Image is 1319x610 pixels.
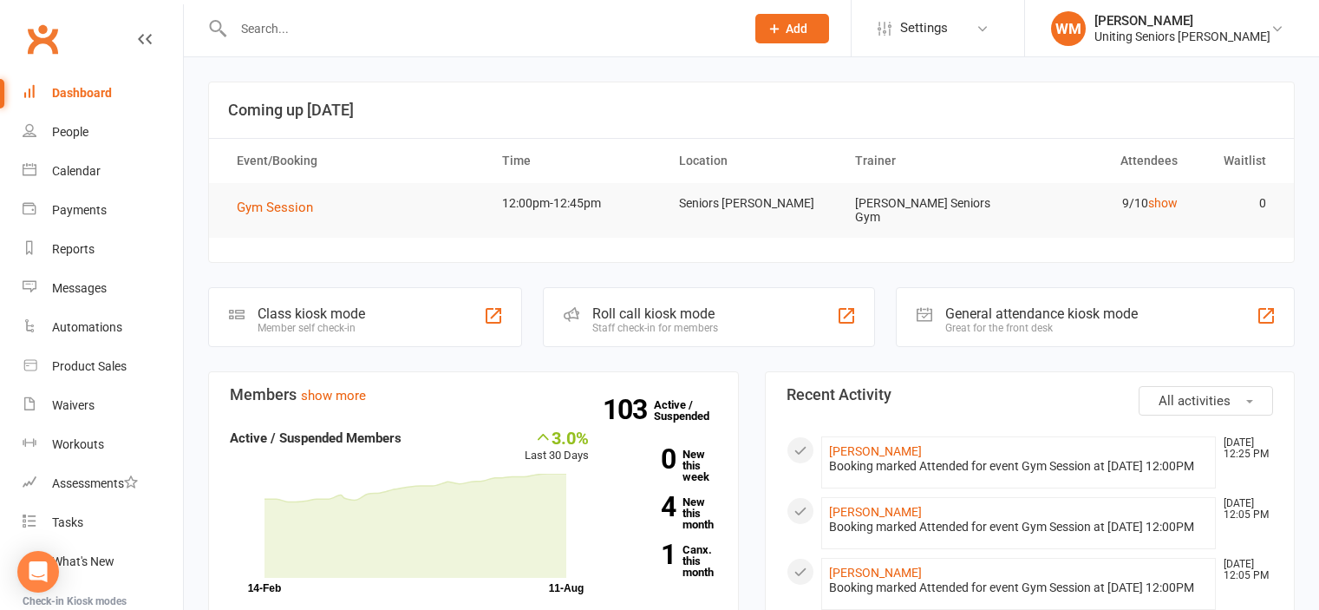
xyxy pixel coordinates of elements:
th: Location [663,139,840,183]
td: [PERSON_NAME] Seniors Gym [839,183,1016,238]
span: Settings [900,9,948,48]
div: Automations [52,320,122,334]
a: [PERSON_NAME] [829,505,922,519]
div: Product Sales [52,359,127,373]
div: Waivers [52,398,95,412]
h3: Recent Activity [787,386,1274,403]
td: Seniors [PERSON_NAME] [663,183,840,224]
div: Booking marked Attended for event Gym Session at [DATE] 12:00PM [829,520,1209,535]
a: Clubworx [21,17,64,61]
th: Waitlist [1193,139,1282,183]
a: 0New this week [615,449,717,482]
a: Messages [23,269,183,308]
td: 0 [1193,183,1282,224]
time: [DATE] 12:05 PM [1215,498,1272,521]
th: Event/Booking [221,139,486,183]
div: Booking marked Attended for event Gym Session at [DATE] 12:00PM [829,459,1209,474]
div: Dashboard [52,86,112,100]
a: Automations [23,308,183,347]
a: 103Active / Suspended [654,386,730,435]
th: Time [486,139,663,183]
strong: 4 [615,494,676,520]
div: Roll call kiosk mode [592,305,718,322]
div: 3.0% [525,428,589,447]
strong: 103 [603,397,654,423]
a: Assessments [23,464,183,503]
div: Payments [52,203,107,217]
div: Class kiosk mode [258,305,365,322]
a: What's New [23,542,183,581]
div: [PERSON_NAME] [1094,13,1270,29]
a: Tasks [23,503,183,542]
button: Gym Session [237,197,325,218]
a: show [1148,196,1178,210]
time: [DATE] 12:05 PM [1215,559,1272,581]
div: Member self check-in [258,322,365,334]
div: Booking marked Attended for event Gym Session at [DATE] 12:00PM [829,580,1209,595]
td: 12:00pm-12:45pm [486,183,663,224]
div: Open Intercom Messenger [17,551,59,593]
div: General attendance kiosk mode [945,305,1138,322]
h3: Coming up [DATE] [228,102,1275,119]
a: show more [301,388,366,403]
div: Staff check-in for members [592,322,718,334]
button: All activities [1139,386,1273,416]
span: Gym Session [237,200,313,215]
a: Reports [23,230,183,269]
div: What's New [52,554,114,568]
div: Workouts [52,437,104,451]
input: Search... [228,16,733,41]
h3: Members [230,386,717,403]
span: Add [786,22,807,36]
a: Product Sales [23,347,183,386]
button: Add [755,14,829,43]
div: Reports [52,242,95,256]
div: Last 30 Days [525,428,589,465]
a: Dashboard [23,74,183,113]
a: 4New this month [615,496,717,530]
a: [PERSON_NAME] [829,566,922,580]
div: Tasks [52,515,83,529]
div: Messages [52,281,107,295]
th: Trainer [839,139,1016,183]
td: 9/10 [1016,183,1193,224]
div: People [52,125,88,139]
a: Waivers [23,386,183,425]
th: Attendees [1016,139,1193,183]
span: All activities [1159,393,1231,409]
a: People [23,113,183,152]
div: WM [1051,11,1086,46]
div: Great for the front desk [945,322,1138,334]
a: [PERSON_NAME] [829,444,922,458]
strong: Active / Suspended Members [230,430,402,446]
strong: 0 [615,446,676,472]
div: Calendar [52,164,101,178]
time: [DATE] 12:25 PM [1215,437,1272,460]
a: Workouts [23,425,183,464]
a: Calendar [23,152,183,191]
strong: 1 [615,541,676,567]
a: Payments [23,191,183,230]
div: Assessments [52,476,138,490]
a: 1Canx. this month [615,544,717,578]
div: Uniting Seniors [PERSON_NAME] [1094,29,1270,44]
